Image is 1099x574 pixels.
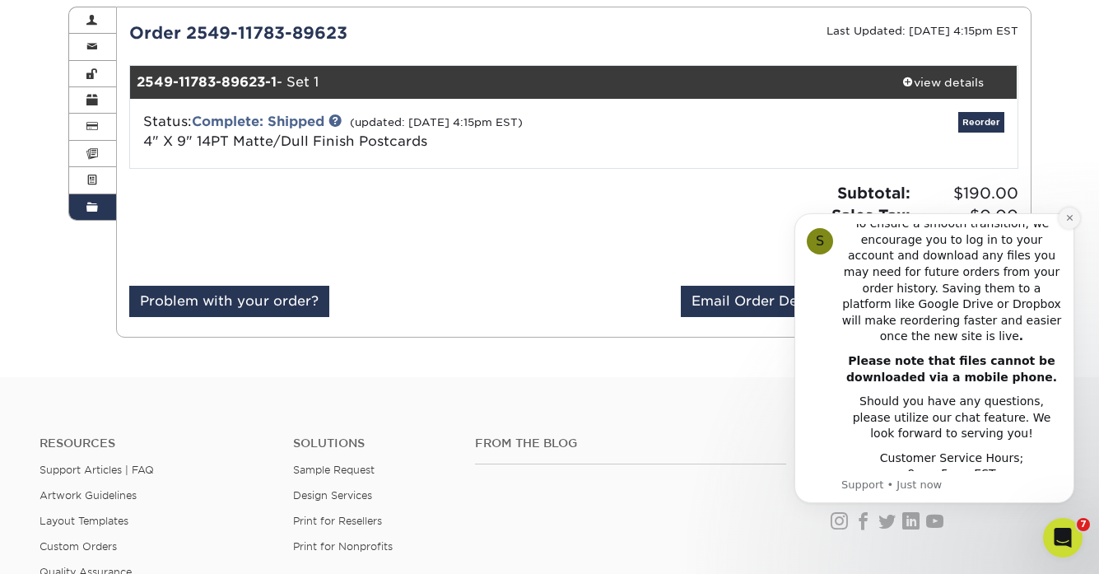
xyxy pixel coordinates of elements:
strong: 2549-11783-89623-1 [137,74,277,90]
a: Custom Orders [40,540,117,553]
h4: From the Blog [475,436,786,450]
div: Status: [131,112,721,152]
span: $190.00 [915,182,1018,205]
iframe: Intercom live chat [1043,518,1083,558]
a: Sample Request [293,464,375,476]
span: 7 [1077,518,1090,531]
strong: Subtotal: [837,184,910,202]
a: Print for Nonprofits [293,540,393,553]
div: view details [869,74,1018,91]
a: Design Services [293,489,372,502]
h4: Resources [40,436,268,450]
iframe: Intercom notifications message [770,189,1099,530]
a: 4" X 9" 14PT Matte/Dull Finish Postcards [143,133,427,149]
small: (updated: [DATE] 4:15pm EST) [350,116,523,128]
div: - Set 1 [130,66,869,99]
a: Artwork Guidelines [40,489,137,502]
a: Support Articles | FAQ [40,464,154,476]
a: Email Order Details [681,286,837,317]
h4: Solutions [293,436,449,450]
div: Order 2549-11783-89623 [117,21,574,45]
a: Reorder [958,112,1004,133]
a: Print for Resellers [293,515,382,527]
a: Problem with your order? [129,286,329,317]
small: Last Updated: [DATE] 4:15pm EST [827,25,1018,37]
a: Layout Templates [40,515,128,527]
a: Complete: Shipped [192,114,324,129]
a: view details [869,66,1018,99]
